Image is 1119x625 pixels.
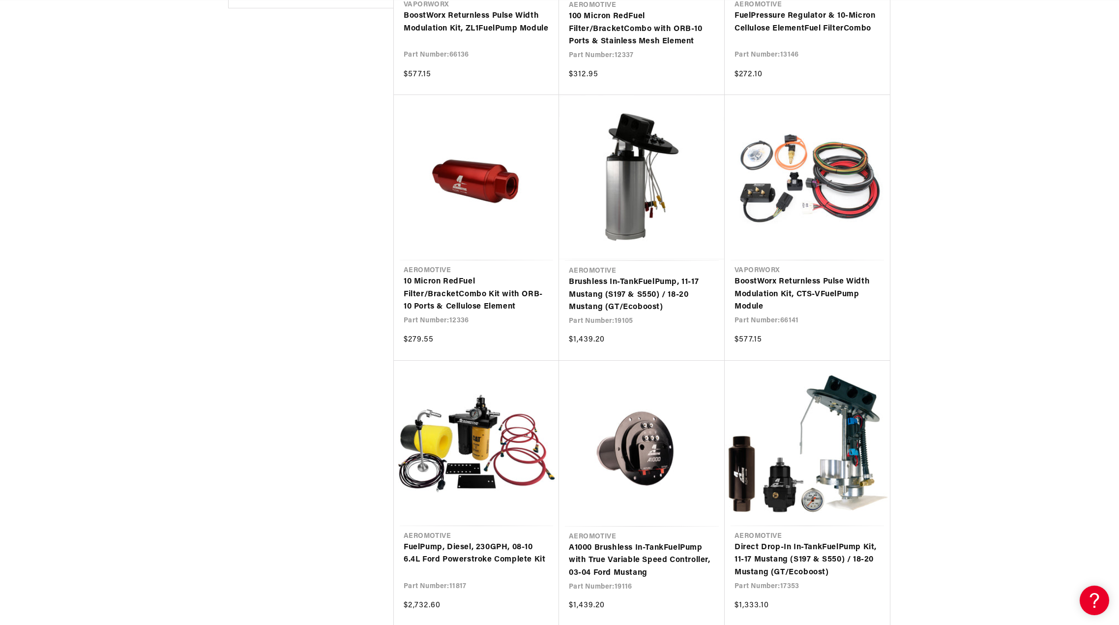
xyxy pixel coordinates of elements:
[569,542,715,580] a: A1000 Brushless In-TankFuelPump with True Variable Speed Controller, 03-04 Ford Mustang
[569,276,715,314] a: Brushless In-TankFuelPump, 11-17 Mustang (S197 & S550) / 18-20 Mustang (GT/Ecoboost)
[735,10,880,35] a: FuelPressure Regulator & 10-Micron Cellulose ElementFuel FilterCombo
[404,276,549,313] a: 10 Micron RedFuel Filter/BracketCombo Kit with ORB-10 Ports & Cellulose Element
[404,541,549,566] a: FuelPump, Diesel, 230GPH, 08-10 6.4L Ford Powerstroke Complete Kit
[735,541,880,579] a: Direct Drop-In In-TankFuelPump Kit, 11-17 Mustang (S197 & S550) / 18-20 Mustang (GT/Ecoboost)
[735,276,880,313] a: BoostWorx Returnless Pulse Width Modulation Kit, CTS-VFuelPump Module
[404,10,549,35] a: BoostWorx Returnless Pulse Width Modulation Kit, ZL1FuelPump Module
[569,10,715,48] a: 100 Micron RedFuel Filter/BracketCombo with ORB-10 Ports & Stainless Mesh Element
